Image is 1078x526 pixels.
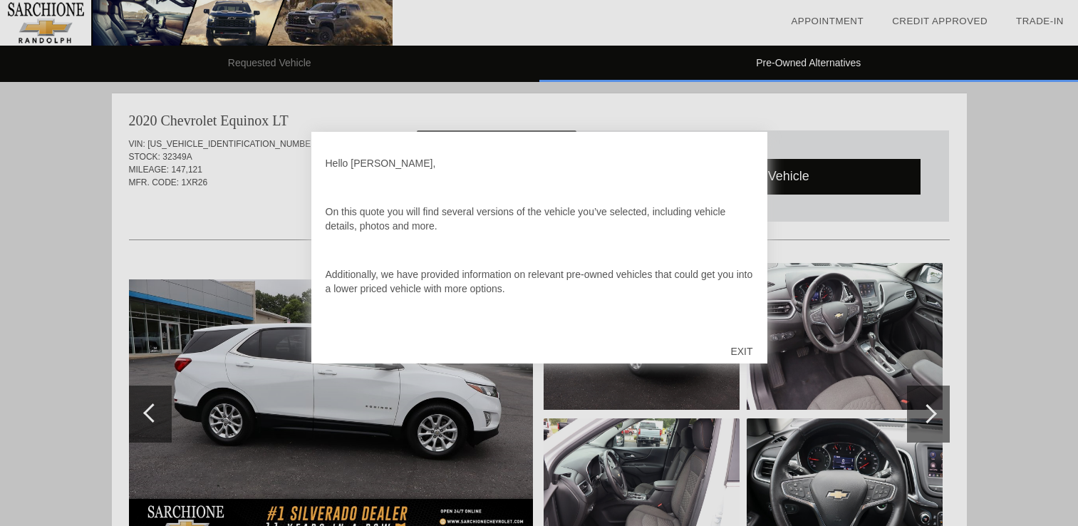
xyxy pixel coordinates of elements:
[716,330,767,373] div: EXIT
[326,330,753,359] p: Once you’ve browsed the details in this quote, don’t forget to click on or to take the next step.
[892,16,988,26] a: Credit Approved
[791,16,864,26] a: Appointment
[326,156,753,170] p: Hello [PERSON_NAME],
[326,205,753,233] p: On this quote you will find several versions of the vehicle you’ve selected, including vehicle de...
[1016,16,1064,26] a: Trade-In
[326,267,753,296] p: Additionally, we have provided information on relevant pre-owned vehicles that could get you into...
